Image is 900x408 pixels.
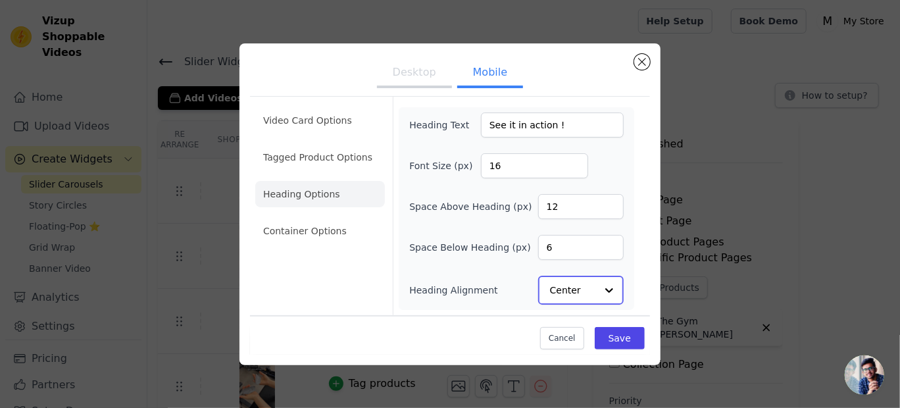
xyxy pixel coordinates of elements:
[255,181,385,207] li: Heading Options
[634,54,650,70] button: Close modal
[845,355,884,395] a: Open chat
[457,59,523,88] button: Mobile
[595,327,645,349] button: Save
[255,107,385,134] li: Video Card Options
[409,200,532,213] label: Space Above Heading (px)
[255,218,385,244] li: Container Options
[377,59,452,88] button: Desktop
[409,118,469,132] label: Heading Text
[481,113,624,138] input: Add a heading
[409,284,500,297] label: Heading Alignment
[409,159,481,172] label: Font Size (px)
[540,327,584,349] button: Cancel
[409,241,531,254] label: Space Below Heading (px)
[255,144,385,170] li: Tagged Product Options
